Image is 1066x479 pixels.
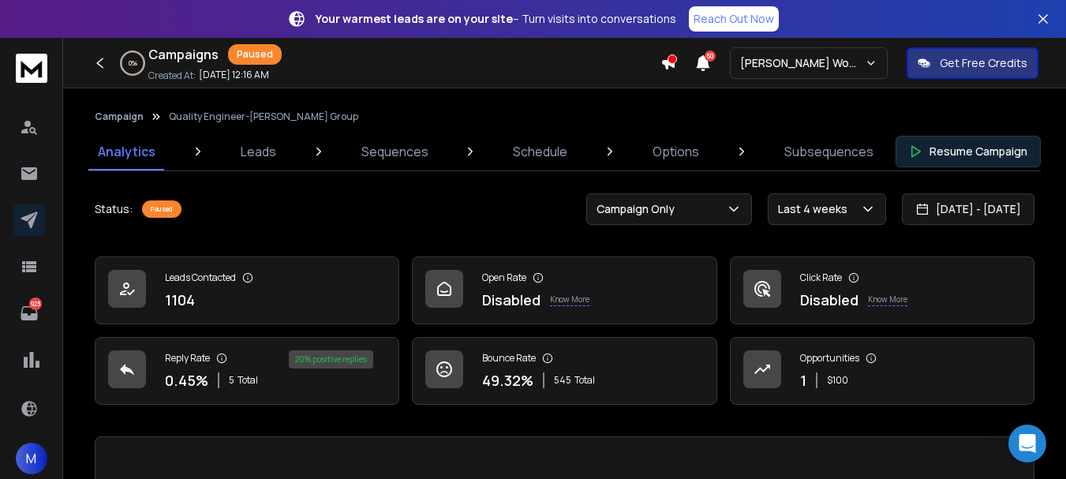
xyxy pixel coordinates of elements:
[503,133,577,170] a: Schedule
[800,271,842,284] p: Click Rate
[694,11,774,27] p: Reach Out Now
[800,369,806,391] p: 1
[689,6,779,32] a: Reach Out Now
[241,142,276,161] p: Leads
[800,352,859,365] p: Opportunities
[643,133,709,170] a: Options
[148,69,196,82] p: Created At:
[165,271,236,284] p: Leads Contacted
[775,133,883,170] a: Subsequences
[165,289,195,311] p: 1104
[16,443,47,474] button: M
[165,352,210,365] p: Reply Rate
[513,142,567,161] p: Schedule
[778,201,854,217] p: Last 4 weeks
[412,256,716,324] a: Open RateDisabledKnow More
[740,55,865,71] p: [PERSON_NAME] Workspace
[88,133,165,170] a: Analytics
[95,337,399,405] a: Reply Rate0.45%5Total20% positive replies
[482,369,533,391] p: 49.32 %
[169,110,358,123] p: Quality Engineer-[PERSON_NAME] Group
[705,51,716,62] span: 50
[229,374,234,387] span: 5
[784,142,873,161] p: Subsequences
[550,294,589,306] p: Know More
[827,374,848,387] p: $ 100
[554,374,571,387] span: 545
[98,142,155,161] p: Analytics
[289,350,373,369] div: 20 % positive replies
[361,142,428,161] p: Sequences
[165,369,208,391] p: 0.45 %
[907,47,1038,79] button: Get Free Credits
[148,45,219,64] h1: Campaigns
[231,133,286,170] a: Leads
[238,374,258,387] span: Total
[574,374,595,387] span: Total
[730,256,1034,324] a: Click RateDisabledKnow More
[29,298,42,310] p: 923
[482,271,526,284] p: Open Rate
[597,201,681,217] p: Campaign Only
[142,200,181,218] div: Paused
[482,352,536,365] p: Bounce Rate
[13,298,45,329] a: 923
[228,44,282,65] div: Paused
[316,11,513,26] strong: Your warmest leads are on your site
[95,256,399,324] a: Leads Contacted1104
[896,136,1041,167] button: Resume Campaign
[412,337,716,405] a: Bounce Rate49.32%545Total
[730,337,1034,405] a: Opportunities1$100
[352,133,438,170] a: Sequences
[16,54,47,83] img: logo
[868,294,907,306] p: Know More
[1008,425,1046,462] div: Open Intercom Messenger
[940,55,1027,71] p: Get Free Credits
[316,11,676,27] p: – Turn visits into conversations
[129,58,137,68] p: 0 %
[482,289,540,311] p: Disabled
[902,193,1034,225] button: [DATE] - [DATE]
[199,69,269,81] p: [DATE] 12:16 AM
[800,289,858,311] p: Disabled
[95,201,133,217] p: Status:
[653,142,699,161] p: Options
[95,110,144,123] button: Campaign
